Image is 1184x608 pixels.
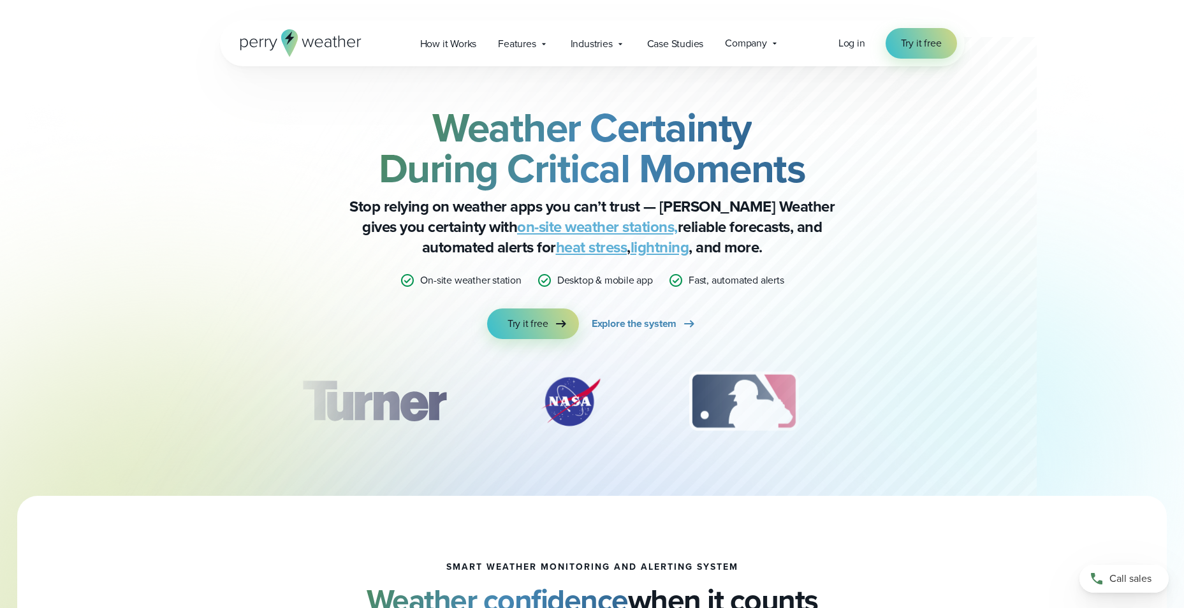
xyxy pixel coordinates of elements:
[284,370,901,440] div: slideshow
[420,36,477,52] span: How it Works
[676,370,811,433] div: 3 of 12
[631,236,689,259] a: lightning
[592,316,676,331] span: Explore the system
[1109,571,1151,586] span: Call sales
[337,196,847,257] p: Stop relying on weather apps you can’t trust — [PERSON_NAME] Weather gives you certainty with rel...
[689,273,784,288] p: Fast, automated alerts
[556,236,627,259] a: heat stress
[872,370,974,433] div: 4 of 12
[1079,565,1169,593] a: Call sales
[571,36,613,52] span: Industries
[872,370,974,433] img: PGA.svg
[838,36,865,51] a: Log in
[508,316,548,331] span: Try it free
[498,36,536,52] span: Features
[725,36,767,51] span: Company
[838,36,865,50] span: Log in
[526,370,615,433] div: 2 of 12
[420,273,521,288] p: On-site weather station
[526,370,615,433] img: NASA.svg
[557,273,653,288] p: Desktop & mobile app
[283,370,464,433] img: Turner-Construction_1.svg
[487,308,579,339] a: Try it free
[379,98,806,198] strong: Weather Certainty During Critical Moments
[647,36,704,52] span: Case Studies
[901,36,942,51] span: Try it free
[592,308,697,339] a: Explore the system
[446,562,738,572] h1: smart weather monitoring and alerting system
[517,215,678,238] a: on-site weather stations,
[409,31,488,57] a: How it Works
[636,31,715,57] a: Case Studies
[886,28,957,59] a: Try it free
[283,370,464,433] div: 1 of 12
[676,370,811,433] img: MLB.svg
